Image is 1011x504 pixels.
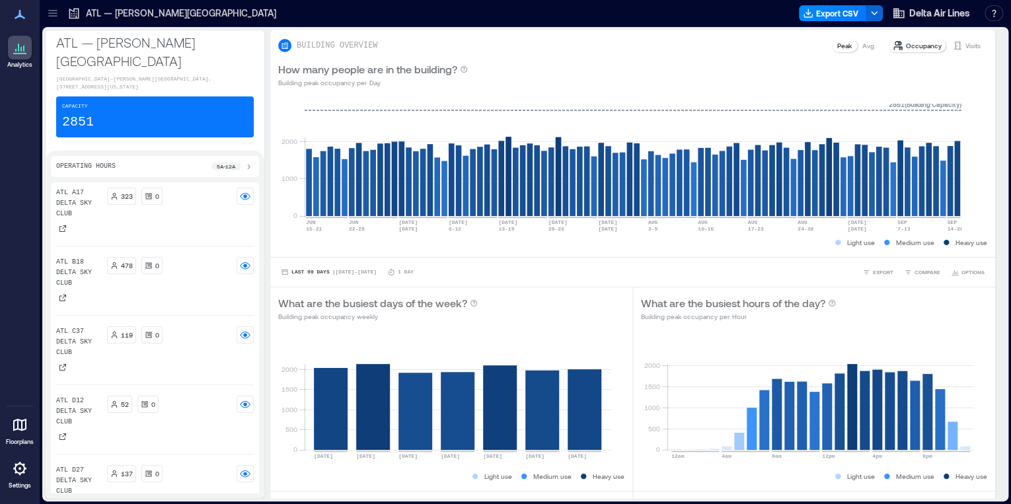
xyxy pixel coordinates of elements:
[897,226,910,232] text: 7-13
[155,191,159,201] p: 0
[293,445,297,453] tspan: 0
[281,365,297,373] tspan: 2000
[281,405,297,413] tspan: 1000
[888,3,974,24] button: Delta Air Lines
[648,219,658,225] text: AUG
[922,453,932,459] text: 8pm
[896,237,934,248] p: Medium use
[62,113,94,131] p: 2851
[598,226,617,232] text: [DATE]
[644,382,660,390] tspan: 1500
[906,40,942,51] p: Occupancy
[568,453,587,459] text: [DATE]
[398,268,414,276] p: 1 Day
[498,226,514,232] text: 13-19
[155,330,159,340] p: 0
[860,266,896,279] button: EXPORT
[648,424,660,432] tspan: 500
[698,219,708,225] text: AUG
[56,75,254,91] p: [GEOGRAPHIC_DATA]–[PERSON_NAME][GEOGRAPHIC_DATA], [STREET_ADDRESS][US_STATE]
[278,61,457,77] p: How many people are in the building?
[847,471,875,482] p: Light use
[56,257,102,289] p: ATL B18 Delta Sky Club
[847,226,866,232] text: [DATE]
[748,226,764,232] text: 17-23
[798,226,813,232] text: 24-30
[798,219,807,225] text: AUG
[847,237,875,248] p: Light use
[955,237,987,248] p: Heavy use
[56,161,116,172] p: Operating Hours
[722,453,731,459] text: 4am
[947,226,963,232] text: 14-20
[356,453,375,459] text: [DATE]
[901,266,943,279] button: COMPARE
[648,226,658,232] text: 3-9
[278,295,467,311] p: What are the busiest days of the week?
[398,219,418,225] text: [DATE]
[9,482,31,489] p: Settings
[155,468,159,479] p: 0
[56,188,102,219] p: ATL A17 Delta Sky Club
[441,453,460,459] text: [DATE]
[641,295,825,311] p: What are the busiest hours of the day?
[121,260,133,271] p: 478
[278,311,478,322] p: Building peak occupancy weekly
[56,396,102,427] p: ATL D12 Delta Sky Club
[525,453,544,459] text: [DATE]
[896,471,934,482] p: Medium use
[548,226,564,232] text: 20-26
[598,219,617,225] text: [DATE]
[533,471,572,482] p: Medium use
[56,465,102,497] p: ATL D27 Delta Sky Club
[449,226,461,232] text: 6-12
[217,162,235,170] p: 5a - 12a
[398,453,418,459] text: [DATE]
[822,453,835,459] text: 12pm
[799,5,866,21] button: Export CSV
[656,445,660,453] tspan: 0
[398,226,418,232] text: [DATE]
[862,40,874,51] p: Avg
[86,7,276,20] p: ATL — [PERSON_NAME][GEOGRAPHIC_DATA]
[281,174,297,182] tspan: 1000
[121,468,133,479] p: 137
[671,453,684,459] text: 12am
[155,260,159,271] p: 0
[872,453,882,459] text: 4pm
[2,409,38,450] a: Floorplans
[3,32,36,73] a: Analytics
[955,471,987,482] p: Heavy use
[915,268,940,276] span: COMPARE
[641,311,836,322] p: Building peak occupancy per Hour
[297,40,377,51] p: BUILDING OVERVIEW
[4,452,36,493] a: Settings
[7,61,32,69] p: Analytics
[285,425,297,433] tspan: 500
[948,266,987,279] button: OPTIONS
[449,219,468,225] text: [DATE]
[62,102,87,110] p: Capacity
[593,471,624,482] p: Heavy use
[121,191,133,201] p: 323
[56,33,254,70] p: ATL — [PERSON_NAME][GEOGRAPHIC_DATA]
[56,326,102,358] p: ATL C37 Delta Sky Club
[314,453,333,459] text: [DATE]
[644,403,660,411] tspan: 1000
[961,268,985,276] span: OPTIONS
[121,330,133,340] p: 119
[6,438,34,446] p: Floorplans
[847,219,866,225] text: [DATE]
[349,219,359,225] text: JUN
[151,399,155,410] p: 0
[548,219,568,225] text: [DATE]
[306,226,322,232] text: 15-21
[293,211,297,219] tspan: 0
[947,219,957,225] text: SEP
[873,268,893,276] span: EXPORT
[772,453,782,459] text: 8am
[748,219,758,225] text: AUG
[909,7,970,20] span: Delta Air Lines
[121,399,129,410] p: 52
[281,385,297,393] tspan: 1500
